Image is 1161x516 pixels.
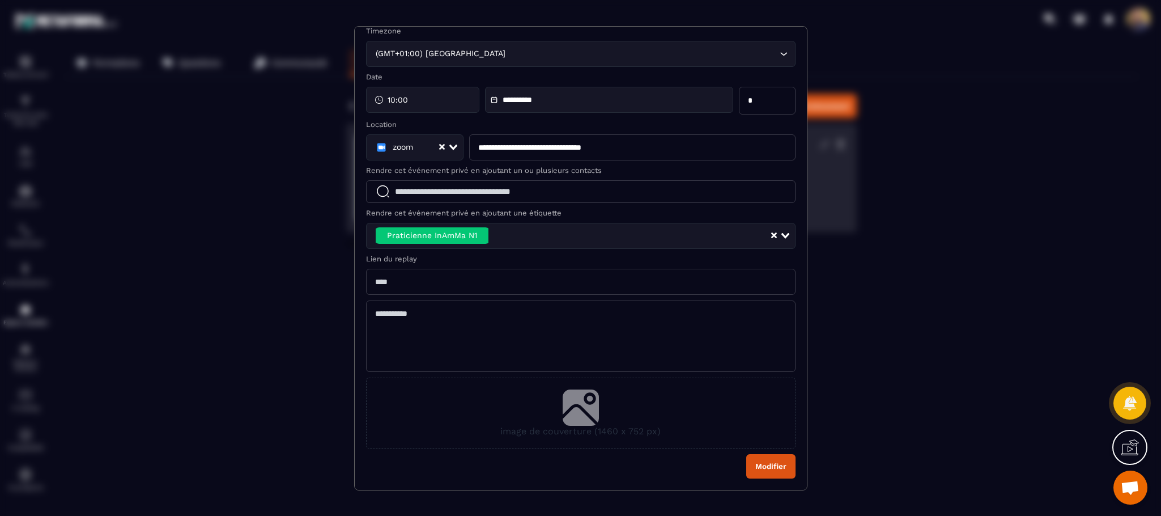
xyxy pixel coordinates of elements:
[439,143,445,151] button: Clear Selected
[366,27,796,35] label: Timezone
[1113,471,1147,505] a: Ouvrir le chat
[416,141,439,154] input: Search for option
[491,227,770,245] input: Search for option
[771,231,777,240] button: Clear Selected
[366,134,464,160] div: Search for option
[366,166,796,175] label: Rendre cet événement privé en ajoutant un ou plusieurs contacts
[373,48,508,60] span: (GMT+01:00) [GEOGRAPHIC_DATA]
[366,120,796,129] label: Location
[366,223,796,249] div: Search for option
[366,73,796,81] label: Date
[366,209,796,217] label: Rendre cet événement privé en ajoutant une étiquette
[376,227,488,244] div: Praticienne InAmMa N1
[508,48,777,60] input: Search for option
[366,41,796,67] div: Search for option
[366,255,796,263] label: Lien du replay
[500,426,661,437] span: image de couverture (1460 x 752 px)
[388,94,408,105] span: 10:00
[393,142,413,153] span: zoom
[746,454,796,479] button: Modifier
